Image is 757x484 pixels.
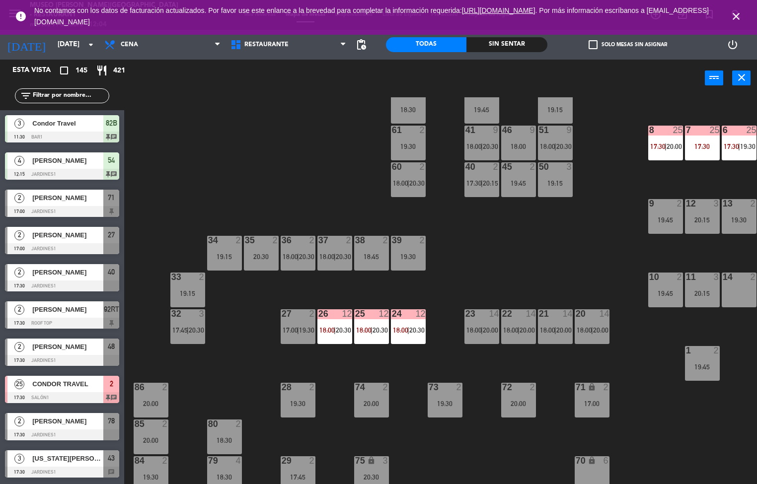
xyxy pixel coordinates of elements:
[738,142,740,150] span: |
[14,379,24,389] span: 25
[235,456,241,465] div: 4
[393,179,408,187] span: 18:00
[281,474,315,481] div: 17:45
[391,106,426,113] div: 18:30
[299,253,314,261] span: 20:30
[32,379,103,389] span: CONDOR TRAVEL
[272,236,278,245] div: 2
[566,89,572,98] div: 2
[562,309,572,318] div: 14
[134,400,168,407] div: 20:00
[32,453,103,464] span: [US_STATE][PERSON_NAME]
[134,474,168,481] div: 19:30
[336,326,351,334] span: 20:30
[709,126,719,135] div: 25
[713,346,719,355] div: 2
[419,126,425,135] div: 2
[378,309,388,318] div: 12
[309,309,315,318] div: 2
[336,253,351,261] span: 20:30
[576,309,576,318] div: 20
[207,437,242,444] div: 18:30
[297,253,299,261] span: |
[589,40,667,49] label: Solo mesas sin asignar
[483,179,498,187] span: 20:15
[342,309,352,318] div: 12
[134,437,168,444] div: 20:00
[371,326,373,334] span: |
[530,383,535,392] div: 2
[409,326,425,334] span: 20:30
[481,142,483,150] span: |
[409,179,425,187] span: 20:30
[462,6,535,14] a: [URL][DOMAIN_NAME]
[391,253,426,260] div: 19:30
[599,309,609,318] div: 14
[732,70,751,85] button: close
[588,383,596,391] i: lock
[373,326,388,334] span: 20:30
[309,236,315,245] div: 2
[14,268,24,277] span: 2
[466,142,482,150] span: 18:00
[538,180,573,187] div: 19:15
[540,326,555,334] span: 18:00
[465,89,466,98] div: 42
[5,65,72,76] div: Esta vista
[591,326,593,334] span: |
[576,456,576,465] div: 70
[208,236,209,245] div: 34
[172,326,188,334] span: 17:45
[483,142,498,150] span: 20:30
[334,326,336,334] span: |
[354,474,389,481] div: 20:30
[465,309,466,318] div: 23
[318,236,319,245] div: 37
[382,456,388,465] div: 3
[685,216,720,223] div: 20:15
[354,253,389,260] div: 18:45
[299,326,314,334] span: 19:30
[235,236,241,245] div: 2
[14,305,24,315] span: 2
[407,179,409,187] span: |
[723,273,723,281] div: 14
[113,65,125,76] span: 421
[189,326,204,334] span: 20:30
[503,326,519,334] span: 18:00
[677,199,682,208] div: 2
[15,10,27,22] i: error
[722,216,757,223] div: 19:30
[309,383,315,392] div: 2
[740,142,756,150] span: 19:30
[518,326,520,334] span: |
[171,273,172,281] div: 33
[603,383,609,392] div: 2
[162,383,168,392] div: 2
[108,341,115,352] span: 48
[108,415,115,427] span: 78
[244,253,279,260] div: 20:30
[170,290,205,297] div: 19:15
[577,326,592,334] span: 18:00
[493,89,499,98] div: 2
[566,126,572,135] div: 9
[309,456,315,465] div: 2
[464,106,499,113] div: 19:45
[106,117,117,129] span: 82B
